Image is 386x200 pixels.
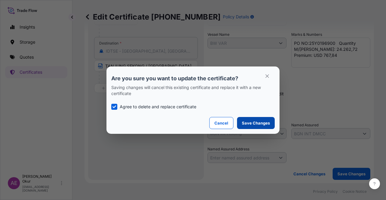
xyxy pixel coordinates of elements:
[111,75,275,82] p: Are you sure you want to update the certificate?
[242,120,270,126] p: Save Changes
[111,85,275,97] p: Saving changes will cancel this existing certificate and replace it with a new certificate
[214,120,228,126] p: Cancel
[209,117,233,129] button: Cancel
[237,117,275,129] button: Save Changes
[120,104,196,110] p: Agree to delete and replace certificate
